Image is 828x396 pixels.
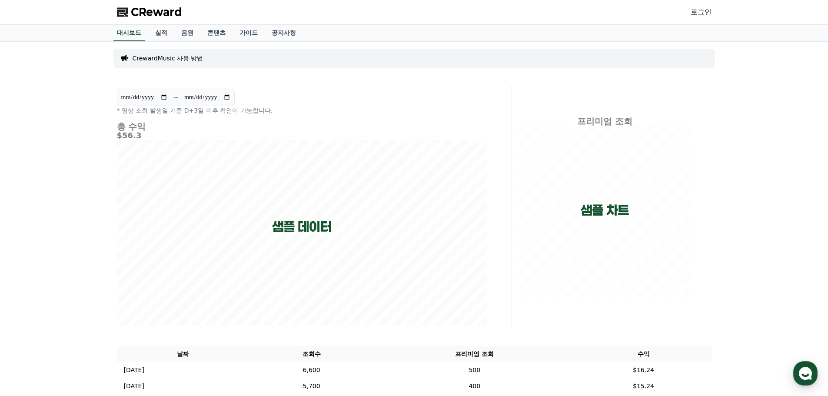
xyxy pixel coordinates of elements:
td: $16.24 [576,362,712,378]
td: 500 [373,362,575,378]
td: 400 [373,378,575,394]
th: 수익 [576,346,712,362]
td: 6,600 [249,362,373,378]
a: 로그인 [691,7,712,17]
span: 홈 [27,289,33,296]
a: 대시보드 [113,25,145,41]
a: 설정 [112,276,167,297]
p: * 영상 조회 발생일 기준 D+3일 이후 확인이 가능합니다. [117,106,487,115]
a: 가이드 [233,25,265,41]
a: 공지사항 [265,25,303,41]
span: 설정 [134,289,145,296]
h5: $56.3 [117,131,487,140]
p: 샘플 차트 [581,203,629,218]
a: 대화 [57,276,112,297]
p: [DATE] [124,366,144,375]
a: 음원 [174,25,200,41]
td: $15.24 [576,378,712,394]
th: 조회수 [249,346,373,362]
p: ~ [173,92,179,103]
a: CReward [117,5,182,19]
h4: 총 수익 [117,122,487,131]
td: 5,700 [249,378,373,394]
a: 홈 [3,276,57,297]
a: 콘텐츠 [200,25,233,41]
span: 대화 [80,289,90,296]
th: 프리미엄 조회 [373,346,575,362]
p: [DATE] [124,382,144,391]
p: 샘플 데이터 [272,219,332,235]
th: 날짜 [117,346,250,362]
a: 실적 [148,25,174,41]
a: CrewardMusic 사용 방법 [133,54,203,63]
span: CReward [131,5,182,19]
h4: 프리미엄 조회 [519,116,691,126]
